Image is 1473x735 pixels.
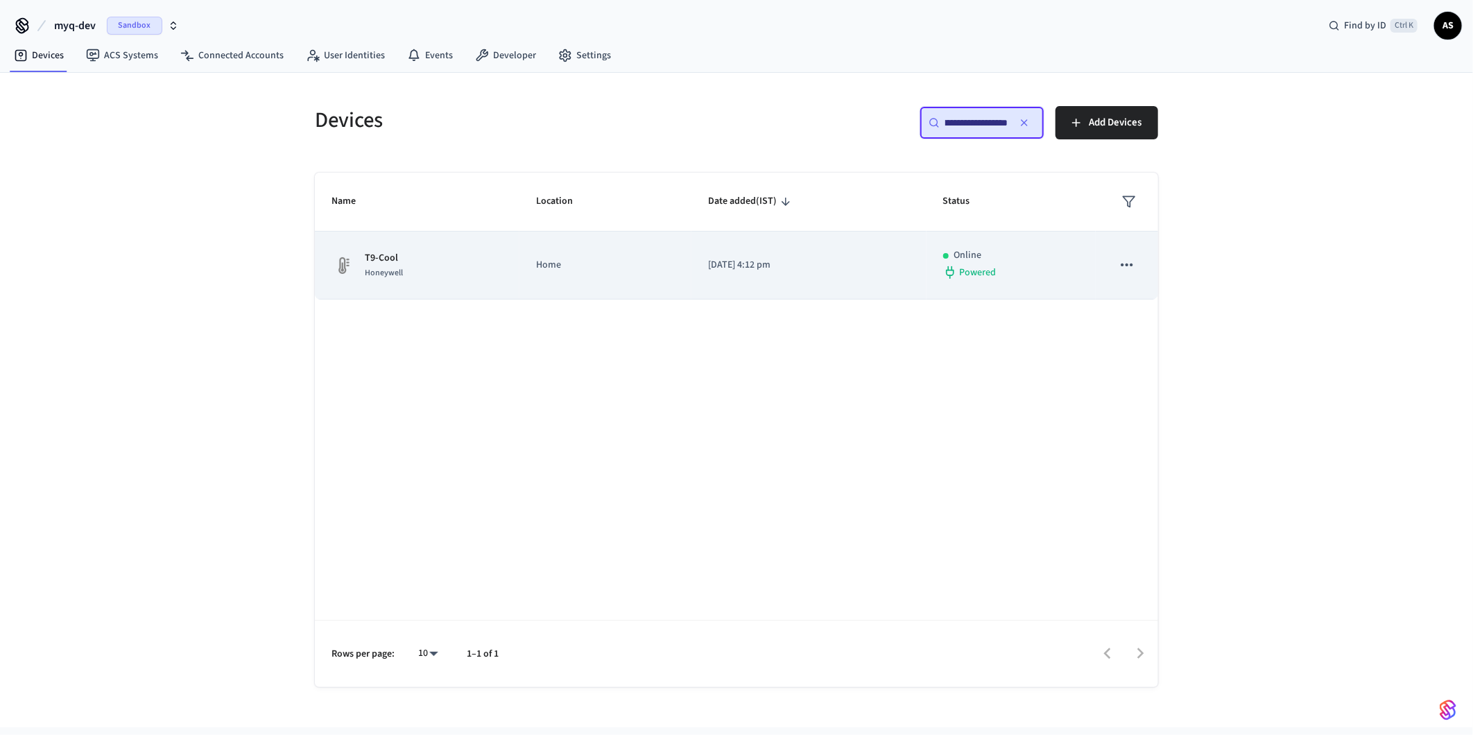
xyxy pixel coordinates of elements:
[315,106,728,135] h5: Devices
[1440,699,1456,721] img: SeamLogoGradient.69752ec5.svg
[954,248,982,263] p: Online
[1089,114,1142,132] span: Add Devices
[1436,13,1461,38] span: AS
[1344,19,1386,33] span: Find by ID
[365,251,403,266] p: T9-Cool
[54,17,96,34] span: myq-dev
[1434,12,1462,40] button: AS
[467,647,499,661] p: 1–1 of 1
[411,643,445,664] div: 10
[107,17,162,35] span: Sandbox
[75,43,169,68] a: ACS Systems
[708,191,795,212] span: Date added(IST)
[464,43,547,68] a: Developer
[1056,106,1158,139] button: Add Devices
[536,191,591,212] span: Location
[1318,13,1429,38] div: Find by IDCtrl K
[396,43,464,68] a: Events
[960,266,997,279] span: Powered
[536,258,675,273] p: Home
[365,267,403,279] span: Honeywell
[708,258,909,273] p: [DATE] 4:12 pm
[1390,19,1418,33] span: Ctrl K
[331,254,354,277] img: thermostat_fallback
[547,43,622,68] a: Settings
[315,173,1158,300] table: sticky table
[295,43,396,68] a: User Identities
[331,191,374,212] span: Name
[3,43,75,68] a: Devices
[169,43,295,68] a: Connected Accounts
[943,191,988,212] span: Status
[331,647,395,661] p: Rows per page:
